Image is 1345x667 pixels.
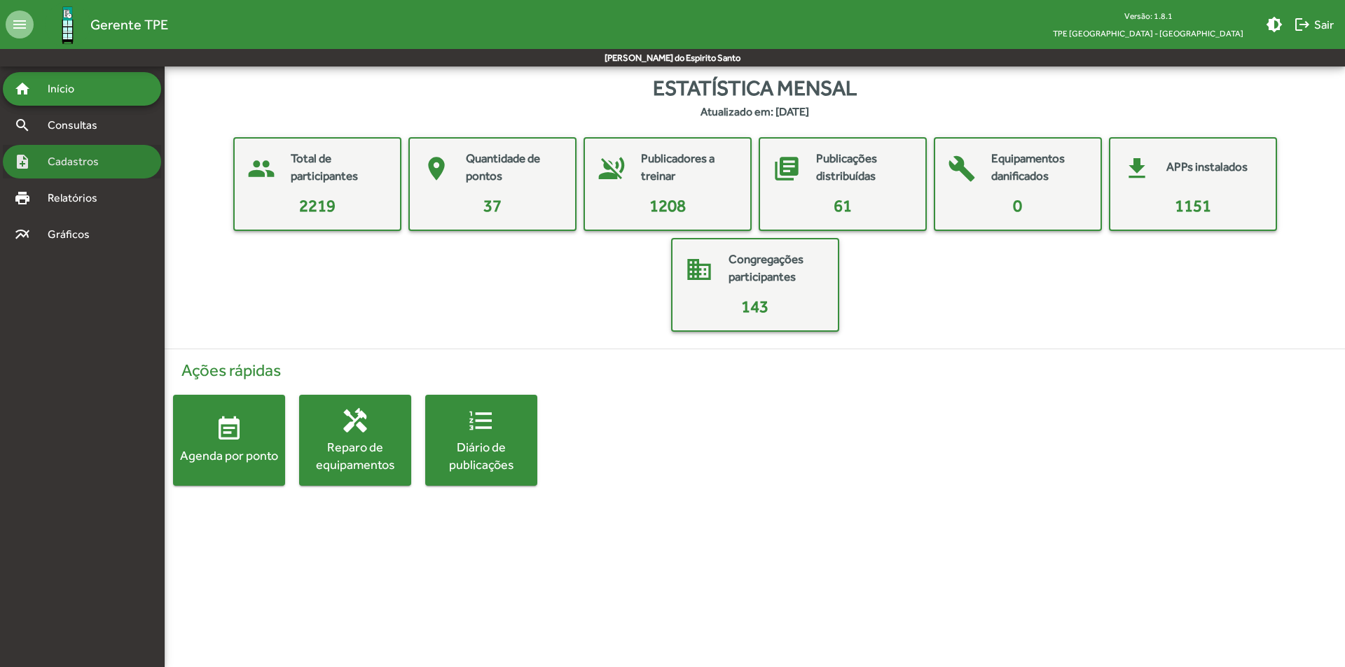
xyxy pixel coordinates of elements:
button: Reparo de equipamentos [299,395,411,486]
mat-icon: menu [6,10,34,38]
mat-icon: build [941,148,983,190]
span: 0 [1013,196,1022,215]
span: 2219 [299,196,336,215]
span: Cadastros [39,153,117,170]
img: Logo [45,2,90,48]
div: Versão: 1.8.1 [1042,7,1255,24]
button: Diário de publicações [425,395,537,486]
mat-card-title: APPs instalados [1166,158,1248,176]
div: Agenda por ponto [173,447,285,465]
mat-card-title: Equipamentos danificados [991,150,1087,185]
mat-card-title: Total de participantes [291,150,386,185]
span: Consultas [39,117,116,134]
mat-card-title: Congregações participantes [729,251,824,286]
mat-icon: library_books [766,148,808,190]
mat-icon: get_app [1116,148,1158,190]
span: 1208 [649,196,686,215]
mat-icon: note_add [14,153,31,170]
span: Estatística mensal [653,72,857,104]
mat-icon: logout [1294,16,1311,33]
a: Gerente TPE [34,2,168,48]
span: 37 [483,196,502,215]
span: Gerente TPE [90,13,168,36]
mat-icon: print [14,190,31,206]
button: Agenda por ponto [173,395,285,486]
span: TPE [GEOGRAPHIC_DATA] - [GEOGRAPHIC_DATA] [1042,24,1255,42]
span: Relatórios [39,190,116,206]
mat-icon: format_list_numbered [467,407,495,435]
span: 61 [834,196,852,215]
mat-icon: multiline_chart [14,226,31,243]
mat-icon: people [240,148,282,190]
mat-icon: home [14,80,31,97]
span: Sair [1294,12,1334,37]
mat-card-title: Publicadores a treinar [641,150,736,185]
span: Início [39,80,95,97]
mat-icon: domain [678,248,720,290]
div: Reparo de equipamentos [299,438,411,473]
span: 1151 [1175,196,1211,215]
div: Diário de publicações [425,438,537,473]
strong: Atualizado em: [DATE] [701,104,809,120]
mat-icon: event_note [215,416,243,444]
mat-card-title: Publicações distribuídas [816,150,911,185]
mat-icon: search [14,117,31,134]
mat-icon: handyman [341,407,369,435]
span: 143 [741,297,768,316]
mat-icon: voice_over_off [591,148,633,190]
span: Gráficos [39,226,109,243]
button: Sair [1288,12,1339,37]
h4: Ações rápidas [173,360,1337,381]
mat-icon: brightness_medium [1266,16,1283,33]
mat-icon: place [415,148,457,190]
mat-card-title: Quantidade de pontos [466,150,561,185]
